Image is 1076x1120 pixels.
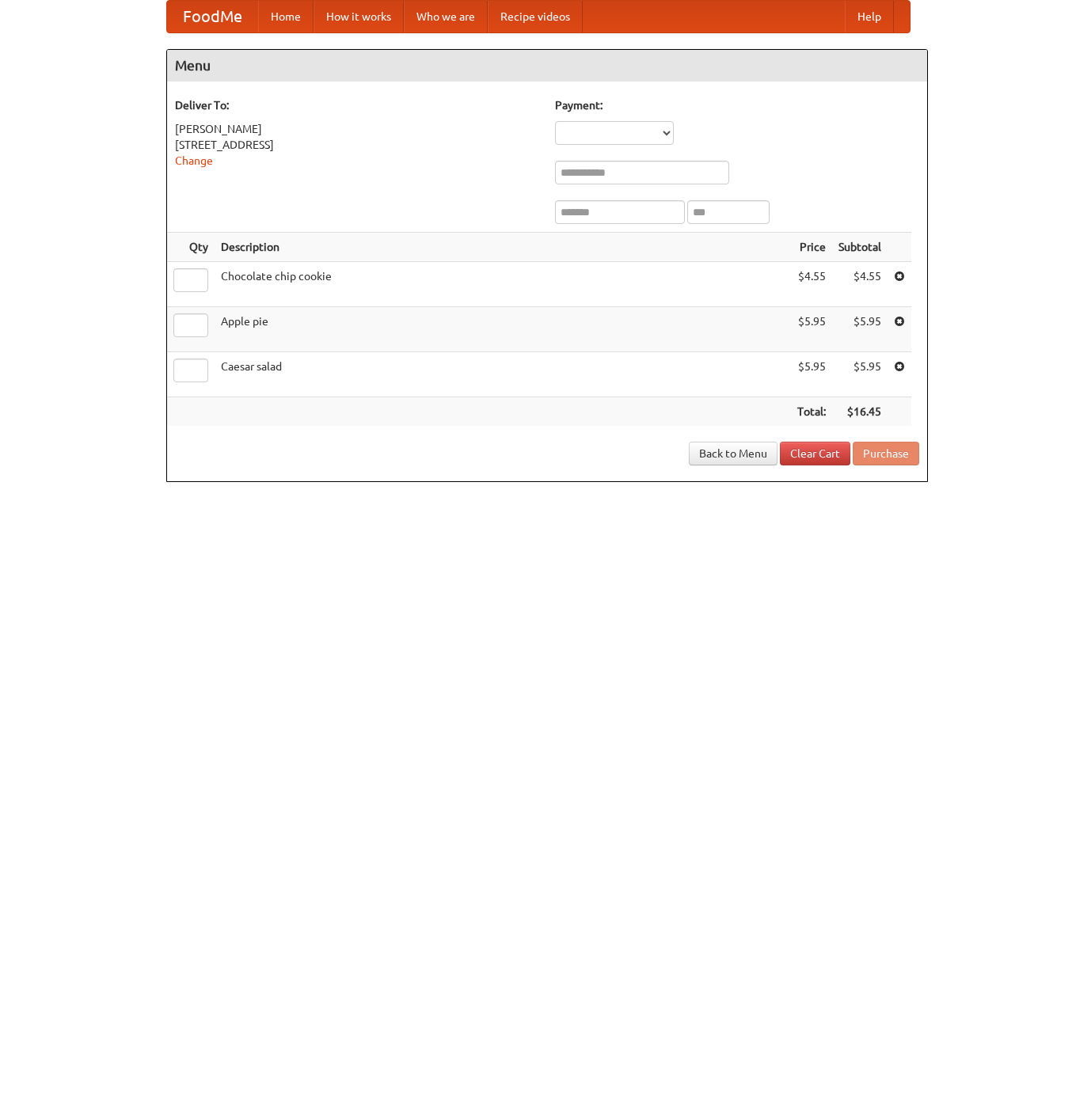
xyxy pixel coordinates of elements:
[853,442,919,465] button: Purchase
[791,307,832,352] td: $5.95
[167,50,927,82] h4: Menu
[791,352,832,397] td: $5.95
[175,121,539,137] div: [PERSON_NAME]
[832,233,888,262] th: Subtotal
[167,233,215,262] th: Qty
[791,262,832,307] td: $4.55
[780,442,850,465] a: Clear Cart
[845,1,894,32] a: Help
[175,154,213,167] a: Change
[215,262,791,307] td: Chocolate chip cookie
[215,307,791,352] td: Apple pie
[832,262,888,307] td: $4.55
[175,97,539,113] h5: Deliver To:
[488,1,583,32] a: Recipe videos
[167,1,258,32] a: FoodMe
[215,233,791,262] th: Description
[791,233,832,262] th: Price
[832,352,888,397] td: $5.95
[832,397,888,427] th: $16.45
[832,307,888,352] td: $5.95
[175,137,539,153] div: [STREET_ADDRESS]
[314,1,404,32] a: How it works
[555,97,919,113] h5: Payment:
[215,352,791,397] td: Caesar salad
[404,1,488,32] a: Who we are
[258,1,314,32] a: Home
[791,397,832,427] th: Total:
[689,442,778,465] a: Back to Menu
